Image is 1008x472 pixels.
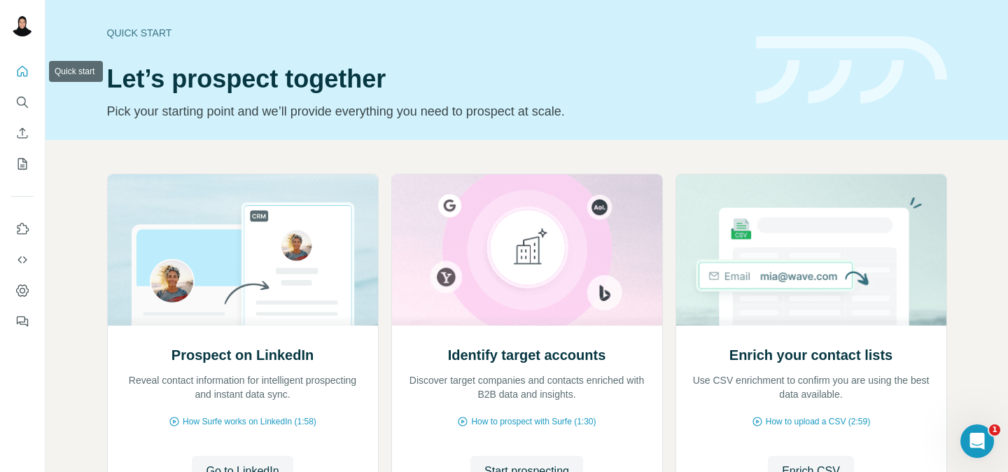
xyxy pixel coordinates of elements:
[391,174,663,326] img: Identify target accounts
[406,373,648,401] p: Discover target companies and contacts enriched with B2B data and insights.
[675,174,947,326] img: Enrich your contact lists
[11,59,34,84] button: Quick start
[989,424,1000,436] span: 1
[11,309,34,334] button: Feedback
[11,90,34,115] button: Search
[471,415,596,428] span: How to prospect with Surfe (1:30)
[690,373,932,401] p: Use CSV enrichment to confirm you are using the best data available.
[107,174,379,326] img: Prospect on LinkedIn
[122,373,364,401] p: Reveal contact information for intelligent prospecting and instant data sync.
[11,247,34,272] button: Use Surfe API
[11,216,34,242] button: Use Surfe on LinkedIn
[729,345,892,365] h2: Enrich your contact lists
[107,65,739,93] h1: Let’s prospect together
[960,424,994,458] iframe: Intercom live chat
[11,14,34,36] img: Avatar
[107,26,739,40] div: Quick start
[171,345,314,365] h2: Prospect on LinkedIn
[756,36,947,104] img: banner
[107,102,739,121] p: Pick your starting point and we’ll provide everything you need to prospect at scale.
[448,345,606,365] h2: Identify target accounts
[11,120,34,146] button: Enrich CSV
[11,278,34,303] button: Dashboard
[766,415,870,428] span: How to upload a CSV (2:59)
[11,151,34,176] button: My lists
[183,415,316,428] span: How Surfe works on LinkedIn (1:58)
